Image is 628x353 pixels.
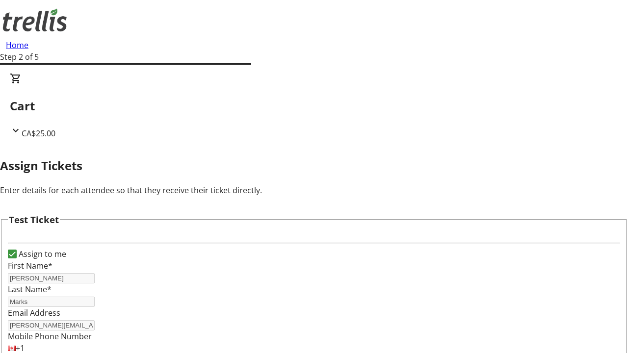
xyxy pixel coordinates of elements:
div: CartCA$25.00 [10,73,618,139]
label: Last Name* [8,284,52,295]
h3: Test Ticket [9,213,59,227]
label: Email Address [8,307,60,318]
label: Mobile Phone Number [8,331,92,342]
label: First Name* [8,260,52,271]
h2: Cart [10,97,618,115]
span: CA$25.00 [22,128,55,139]
label: Assign to me [17,248,66,260]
